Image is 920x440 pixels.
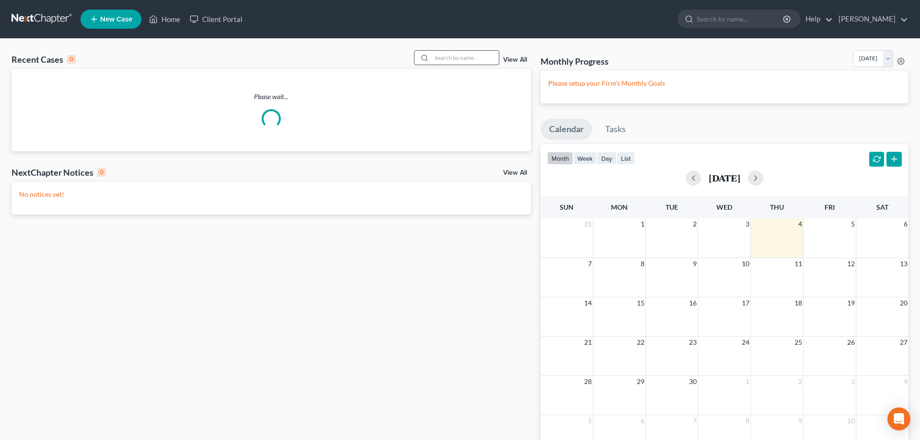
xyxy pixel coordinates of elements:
span: Sun [560,203,574,211]
span: 3 [745,218,750,230]
p: Please setup your Firm's Monthly Goals [548,79,901,88]
span: Mon [611,203,628,211]
span: 7 [587,258,593,270]
span: Fri [825,203,835,211]
span: 26 [846,337,856,348]
span: 20 [899,297,908,309]
div: Recent Cases [11,54,76,65]
span: 11 [793,258,803,270]
span: 1 [640,218,645,230]
span: 4 [797,218,803,230]
span: 22 [636,337,645,348]
span: 2 [692,218,698,230]
span: 27 [899,337,908,348]
a: [PERSON_NAME] [834,11,908,28]
span: 28 [583,376,593,387]
button: day [597,152,617,165]
a: Home [144,11,185,28]
a: Help [801,11,833,28]
div: NextChapter Notices [11,167,106,178]
span: 29 [636,376,645,387]
span: 10 [741,258,750,270]
span: 3 [850,376,856,387]
span: 2 [797,376,803,387]
span: 12 [846,258,856,270]
span: 24 [741,337,750,348]
button: list [617,152,635,165]
input: Search by name... [432,51,499,65]
span: 1 [745,376,750,387]
a: Tasks [597,119,634,140]
span: 17 [741,297,750,309]
a: Client Portal [185,11,247,28]
span: 6 [640,415,645,427]
span: 4 [903,376,908,387]
div: 0 [97,168,106,177]
span: 9 [692,258,698,270]
div: Open Intercom Messenger [887,407,910,430]
span: 7 [692,415,698,427]
div: 0 [67,55,76,64]
span: 14 [583,297,593,309]
span: 16 [688,297,698,309]
span: 5 [587,415,593,427]
span: 18 [793,297,803,309]
button: month [547,152,573,165]
span: Sat [876,203,888,211]
span: Wed [716,203,732,211]
span: 15 [636,297,645,309]
button: week [573,152,597,165]
span: New Case [100,16,132,23]
span: 31 [583,218,593,230]
span: Thu [770,203,784,211]
span: Tue [666,203,678,211]
h2: [DATE] [709,173,740,183]
span: 23 [688,337,698,348]
span: 6 [903,218,908,230]
span: 30 [688,376,698,387]
p: No notices yet! [19,190,523,199]
span: 13 [899,258,908,270]
span: 8 [640,258,645,270]
span: 21 [583,337,593,348]
h3: Monthly Progress [540,56,609,67]
span: 5 [850,218,856,230]
span: 19 [846,297,856,309]
input: Search by name... [697,10,784,28]
a: Calendar [540,119,592,140]
span: 8 [745,415,750,427]
span: 10 [846,415,856,427]
a: View All [503,169,527,176]
a: View All [503,56,527,63]
p: Please wait... [11,92,531,102]
span: 9 [797,415,803,427]
span: 25 [793,337,803,348]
